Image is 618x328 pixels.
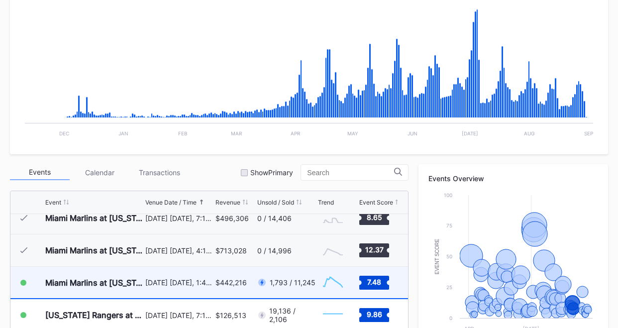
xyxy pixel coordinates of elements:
[145,311,213,320] div: [DATE] [DATE], 7:10PM
[318,238,348,263] svg: Chart title
[215,214,249,222] div: $496,306
[145,199,197,206] div: Venue Date / Time
[215,246,247,255] div: $713,028
[10,165,70,180] div: Events
[45,310,143,320] div: [US_STATE] Rangers at [US_STATE] Mets
[365,245,384,254] text: 12.37
[250,168,293,177] div: Show Primary
[444,192,452,198] text: 100
[291,130,301,136] text: Apr
[145,278,213,287] div: [DATE] [DATE], 1:40PM
[129,165,189,180] div: Transactions
[45,199,61,206] div: Event
[45,278,143,288] div: Miami Marlins at [US_STATE] Mets
[524,130,534,136] text: Aug
[318,303,348,328] svg: Chart title
[269,307,315,324] div: 19,136 / 2,106
[270,278,315,287] div: 1,793 / 11,245
[178,130,188,136] text: Feb
[215,311,246,320] div: $126,513
[318,199,334,206] div: Trend
[215,278,247,287] div: $442,216
[446,284,452,290] text: 25
[145,214,213,222] div: [DATE] [DATE], 7:10PM
[70,165,129,180] div: Calendar
[367,310,382,319] text: 9.86
[257,199,294,206] div: Unsold / Sold
[257,214,292,222] div: 0 / 14,406
[347,130,358,136] text: May
[318,206,348,230] svg: Chart title
[215,199,240,206] div: Revenue
[59,130,69,136] text: Dec
[446,253,452,259] text: 50
[45,213,143,223] div: Miami Marlins at [US_STATE] Mets (Fireworks Night)
[145,246,213,255] div: [DATE] [DATE], 4:10PM
[359,199,393,206] div: Event Score
[408,130,417,136] text: Jun
[367,277,381,286] text: 7.48
[367,213,382,221] text: 8.65
[462,130,478,136] text: [DATE]
[446,222,452,228] text: 75
[434,238,440,274] text: Event Score
[307,169,394,177] input: Search
[257,246,292,255] div: 0 / 14,996
[231,130,242,136] text: Mar
[45,245,143,255] div: Miami Marlins at [US_STATE] Mets ([PERSON_NAME] Giveaway)
[584,130,593,136] text: Sep
[449,315,452,321] text: 0
[118,130,128,136] text: Jan
[318,270,348,295] svg: Chart title
[428,174,598,183] div: Events Overview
